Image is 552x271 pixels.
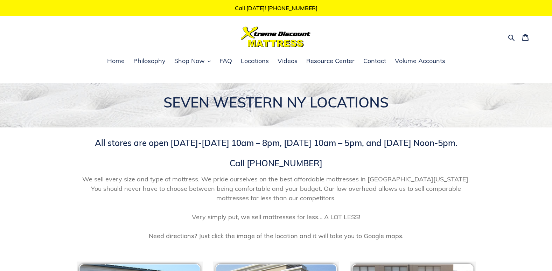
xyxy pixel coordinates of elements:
span: Home [107,57,125,65]
span: Locations [241,57,269,65]
a: Home [104,56,128,67]
span: Videos [278,57,298,65]
a: Resource Center [303,56,358,67]
span: All stores are open [DATE]-[DATE] 10am – 8pm, [DATE] 10am – 5pm, and [DATE] Noon-5pm. Call [PHONE... [95,138,457,168]
a: Videos [274,56,301,67]
span: Resource Center [306,57,355,65]
span: Contact [363,57,386,65]
button: Shop Now [171,56,214,67]
a: Locations [237,56,272,67]
a: Contact [360,56,390,67]
span: Shop Now [174,57,205,65]
span: We sell every size and type of mattress. We pride ourselves on the best affordable mattresses in ... [77,174,476,241]
a: FAQ [216,56,236,67]
span: FAQ [219,57,232,65]
span: Philosophy [133,57,166,65]
img: Xtreme Discount Mattress [241,27,311,47]
a: Philosophy [130,56,169,67]
span: SEVEN WESTERN NY LOCATIONS [163,93,389,111]
a: Volume Accounts [391,56,449,67]
span: Volume Accounts [395,57,445,65]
